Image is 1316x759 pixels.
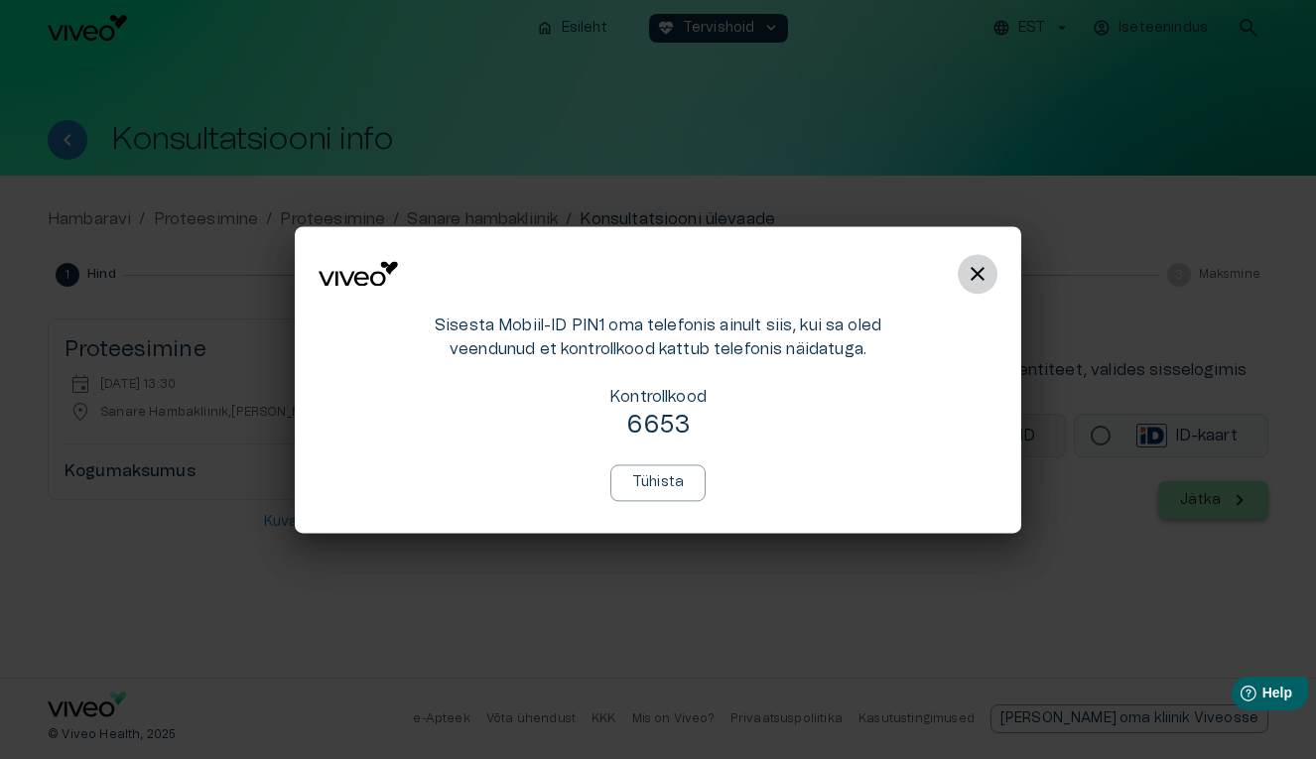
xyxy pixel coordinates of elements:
p: Tühista [632,472,684,493]
button: Tühista [610,464,706,501]
p: Sisesta Mobiil-ID PIN1 oma telefonis ainult siis, kui sa oled veendunud et kontrollkood kattub te... [420,314,896,361]
h4: 6653 [609,409,707,441]
p: Kontrollkood [609,385,707,409]
img: Viveo logo [319,261,398,287]
iframe: Help widget launcher [1161,669,1316,724]
span: close [966,262,989,286]
button: Close login modal [958,254,997,294]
